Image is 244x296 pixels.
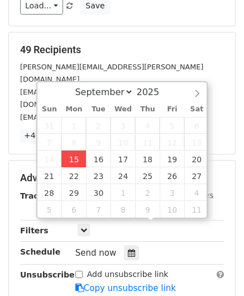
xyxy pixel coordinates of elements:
[111,117,135,134] span: September 3, 2025
[61,167,86,184] span: September 22, 2025
[37,167,62,184] span: September 21, 2025
[135,117,160,134] span: September 4, 2025
[61,201,86,218] span: October 6, 2025
[160,184,184,201] span: October 3, 2025
[20,247,60,256] strong: Schedule
[61,134,86,151] span: September 8, 2025
[86,134,111,151] span: September 9, 2025
[86,167,111,184] span: September 23, 2025
[20,63,203,84] small: [PERSON_NAME][EMAIL_ADDRESS][PERSON_NAME][DOMAIN_NAME]
[111,134,135,151] span: September 10, 2025
[111,167,135,184] span: September 24, 2025
[20,172,224,184] h5: Advanced
[184,106,209,113] span: Sat
[135,134,160,151] span: September 11, 2025
[111,151,135,167] span: September 17, 2025
[135,106,160,113] span: Thu
[86,201,111,218] span: October 7, 2025
[37,151,62,167] span: September 14, 2025
[135,167,160,184] span: September 25, 2025
[61,184,86,201] span: September 29, 2025
[111,184,135,201] span: October 1, 2025
[160,201,184,218] span: October 10, 2025
[61,151,86,167] span: September 15, 2025
[184,201,209,218] span: October 11, 2025
[37,201,62,218] span: October 5, 2025
[75,248,117,258] span: Send now
[86,117,111,134] span: September 2, 2025
[135,201,160,218] span: October 9, 2025
[135,151,160,167] span: September 18, 2025
[160,134,184,151] span: September 12, 2025
[37,117,62,134] span: August 31, 2025
[86,106,111,113] span: Tue
[184,167,209,184] span: September 27, 2025
[20,191,58,200] strong: Tracking
[160,106,184,113] span: Fri
[37,134,62,151] span: September 7, 2025
[133,87,174,97] input: Year
[160,151,184,167] span: September 19, 2025
[160,167,184,184] span: September 26, 2025
[87,269,169,280] label: Add unsubscribe link
[184,117,209,134] span: September 6, 2025
[20,113,145,121] small: [EMAIL_ADDRESS][DOMAIN_NAME]
[20,44,224,56] h5: 49 Recipients
[111,201,135,218] span: October 8, 2025
[37,106,62,113] span: Sun
[61,106,86,113] span: Mon
[61,117,86,134] span: September 1, 2025
[86,184,111,201] span: September 30, 2025
[86,151,111,167] span: September 16, 2025
[160,117,184,134] span: September 5, 2025
[111,106,135,113] span: Wed
[188,242,244,296] iframe: Chat Widget
[75,283,176,293] a: Copy unsubscribe link
[184,184,209,201] span: October 4, 2025
[20,88,203,109] small: [EMAIL_ADDRESS][PERSON_NAME][PERSON_NAME][DOMAIN_NAME]
[184,134,209,151] span: September 13, 2025
[135,184,160,201] span: October 2, 2025
[20,270,75,279] strong: Unsubscribe
[20,226,49,235] strong: Filters
[20,129,67,143] a: +46 more
[37,184,62,201] span: September 28, 2025
[184,151,209,167] span: September 20, 2025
